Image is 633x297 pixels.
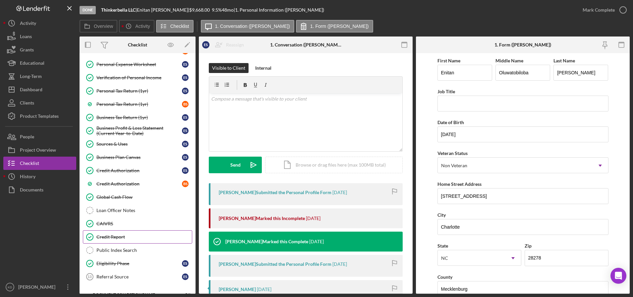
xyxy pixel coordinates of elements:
div: Done [80,6,96,14]
button: Project Overview [3,143,76,157]
a: Loans [3,30,76,43]
div: Grants [20,43,34,58]
div: E S [182,141,189,147]
a: Personal Tax Return (1yr)ES [83,84,192,98]
a: Global Cash Flow [83,190,192,204]
a: Checklist [3,157,76,170]
button: Checklist [156,20,194,33]
div: [PERSON_NAME] Submitted the Personal Profile Form [219,190,331,195]
label: 1. Form ([PERSON_NAME]) [310,24,369,29]
div: | [101,7,137,13]
a: Business Plan CanvasES [83,151,192,164]
label: County [437,274,452,280]
div: CAIVRS [96,221,192,226]
button: History [3,170,76,183]
div: 9.5 % [212,7,222,13]
button: Clients [3,96,76,110]
button: Overview [80,20,117,33]
div: Personal Tax Return (1yr) [96,102,182,107]
tspan: 13 [87,275,91,279]
button: Activity [3,17,76,30]
button: 1. Conversation ([PERSON_NAME]) [201,20,294,33]
button: Educational [3,56,76,70]
a: Verification of Personal IncomeES [83,71,192,84]
button: KD[PERSON_NAME] [3,280,76,294]
time: 2025-07-01 20:35 [309,239,324,244]
button: ESReassign [199,38,251,51]
button: Activity [119,20,154,33]
div: Reassign [226,38,244,51]
label: Zip [525,243,532,249]
div: Loans [20,30,32,45]
div: Activity [20,17,36,32]
label: Middle Name [495,58,523,63]
button: Dashboard [3,83,76,96]
div: | 1. Personal Information ([PERSON_NAME]) [234,7,324,13]
div: E S [182,61,189,68]
div: Credit Report [96,234,192,240]
div: Business Tax Return (1yr) [96,115,182,120]
div: Personal Tax Return (1yr) [96,88,182,94]
button: Mark Complete [576,3,630,17]
label: Activity [135,24,150,29]
a: Credit AuthorizationES [83,164,192,177]
div: Business Profit & Loss Statement (Current Year-to-Date) [96,125,182,136]
a: CAIVRS [83,217,192,230]
button: Visible to Client [209,63,249,73]
div: E S [182,88,189,94]
div: [PERSON_NAME] Marked this Complete [225,239,308,244]
div: Documents [20,183,43,198]
div: [PERSON_NAME] [219,287,256,292]
div: Clients [20,96,34,111]
div: E S [182,167,189,174]
button: Documents [3,183,76,196]
a: Business Tax Return (1yr)ES [83,111,192,124]
button: Grants [3,43,76,56]
text: KD [8,285,12,289]
div: Sources & Uses [96,141,182,147]
div: Eligibility Phase [96,261,182,266]
div: Open Intercom Messenger [610,268,626,284]
a: Loan Officer Notes [83,204,192,217]
div: Personal Expense Worksheet [96,62,182,67]
time: 2025-07-01 20:35 [332,261,347,267]
label: Job Title [437,89,455,94]
label: Last Name [553,58,575,63]
div: E S [182,114,189,121]
div: Dashboard [20,83,42,98]
label: 1. Conversation ([PERSON_NAME]) [215,24,290,29]
div: History [20,170,35,185]
div: Public Index Search [96,248,192,253]
div: Visible to Client [212,63,245,73]
div: Checklist [128,42,147,47]
button: Send [209,157,262,173]
div: 48 mo [222,7,234,13]
div: E S [182,74,189,81]
div: 1. Form ([PERSON_NAME]) [494,42,551,47]
a: 13Referral SourceES [83,270,192,283]
div: Non Veteran [441,163,467,168]
div: Loan Officer Notes [96,208,192,213]
div: [PERSON_NAME] Submitted the Personal Profile Form [219,261,331,267]
div: $9,668.00 [189,7,212,13]
button: Internal [252,63,275,73]
div: Long-Term [20,70,42,85]
button: Long-Term [3,70,76,83]
button: Product Templates [3,110,76,123]
label: City [437,212,446,218]
div: Mark Complete [583,3,615,17]
label: First Name [437,58,460,63]
a: Personal Expense WorksheetES [83,58,192,71]
label: Home Street Address [437,181,482,187]
button: 1. Form ([PERSON_NAME]) [296,20,373,33]
a: Eligibility PhaseES [83,257,192,270]
div: E S [202,41,209,48]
